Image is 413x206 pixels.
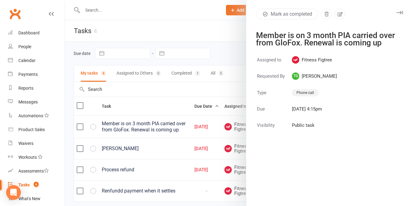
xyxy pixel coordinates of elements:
[8,54,65,68] a: Calendar
[18,99,38,104] div: Messages
[6,185,21,200] div: Open Intercom Messenger
[18,30,40,35] div: Dashboard
[18,72,38,77] div: Payments
[18,155,37,160] div: Workouts
[18,113,43,118] div: Automations
[8,109,65,123] a: Automations
[8,137,65,150] a: Waivers
[257,88,291,104] td: Type
[8,26,65,40] a: Dashboard
[292,105,337,121] td: [DATE] 4:15pm
[292,56,337,64] span: Fitness Figtree
[292,121,337,137] td: Public task
[18,182,30,187] div: Tasks
[18,86,33,91] div: Reports
[8,192,65,206] a: What's New
[292,89,319,96] div: Phone call
[256,9,318,19] button: Mark as completed
[292,72,299,80] span: TG
[8,123,65,137] a: Product Sales
[8,95,65,109] a: Messages
[18,44,31,49] div: People
[257,105,291,121] td: Due
[257,56,291,72] td: Assigned to
[18,169,49,173] div: Assessments
[8,68,65,81] a: Payments
[292,56,299,64] img: Fitness Figtree
[7,6,23,21] a: Clubworx
[18,196,40,201] div: What's New
[257,72,291,88] td: Requested By
[18,141,33,146] div: Waivers
[18,58,36,63] div: Calendar
[8,150,65,164] a: Workouts
[8,164,65,178] a: Assessments
[18,127,45,132] div: Product Sales
[257,121,291,137] td: Visibility
[292,72,337,80] span: [PERSON_NAME]
[256,32,396,46] div: Member is on 3 month PIA carried over from GloFox. Renewal is coming up
[8,178,65,192] a: Tasks 4
[34,182,39,187] span: 4
[8,81,65,95] a: Reports
[8,40,65,54] a: People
